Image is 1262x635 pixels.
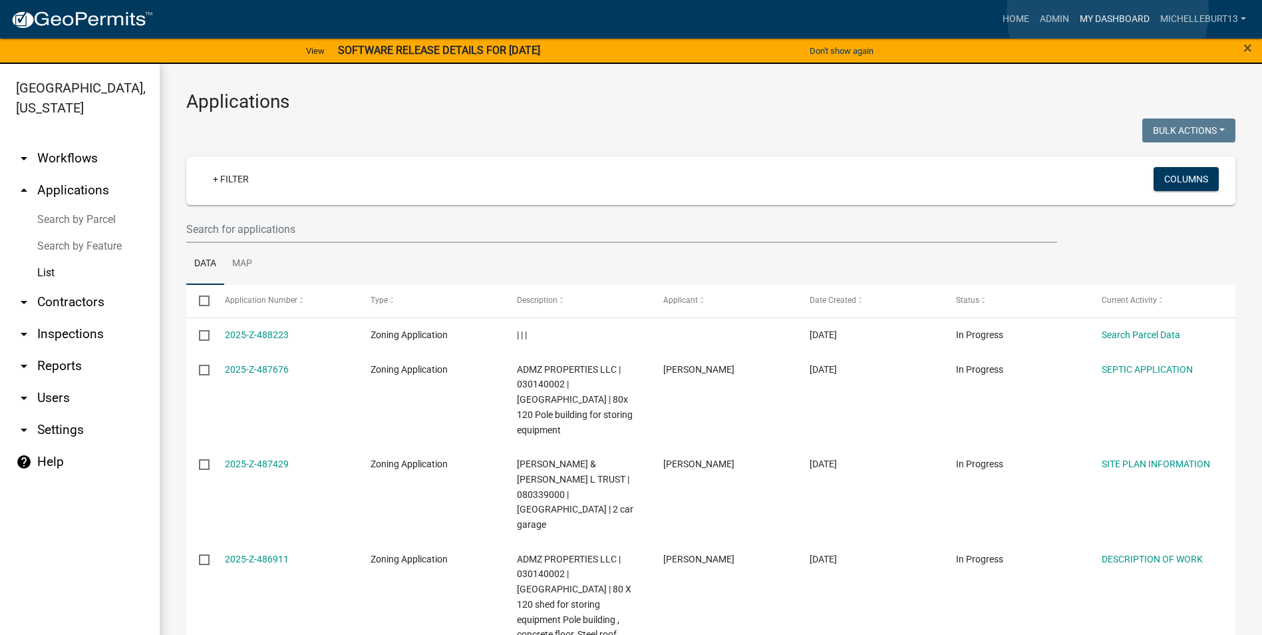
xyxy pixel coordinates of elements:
[186,285,212,317] datatable-header-cell: Select
[810,296,856,305] span: Date Created
[1102,459,1210,469] a: SITE PLAN INFORMATION
[810,554,837,564] span: 10/02/2025
[517,459,633,530] span: WINSKY,DAVID W & JUDY L TRUST | 080339000 | La Crescent | 2 car garage
[16,454,32,470] i: help
[1142,118,1235,142] button: Bulk Actions
[225,329,289,340] a: 2025-Z-488223
[1102,364,1193,375] a: SEPTIC APPLICATION
[371,364,448,375] span: Zoning Application
[943,285,1089,317] datatable-header-cell: Status
[1074,7,1155,32] a: My Dashboard
[797,285,943,317] datatable-header-cell: Date Created
[358,285,504,317] datatable-header-cell: Type
[16,326,32,342] i: arrow_drop_down
[16,422,32,438] i: arrow_drop_down
[225,459,289,469] a: 2025-Z-487429
[1243,39,1252,57] span: ×
[663,364,734,375] span: Dennis Gavin
[810,364,837,375] span: 10/03/2025
[956,459,1003,469] span: In Progress
[663,296,698,305] span: Applicant
[225,364,289,375] a: 2025-Z-487676
[997,7,1034,32] a: Home
[202,167,259,191] a: + Filter
[371,329,448,340] span: Zoning Application
[956,329,1003,340] span: In Progress
[371,296,388,305] span: Type
[1102,554,1203,564] a: DESCRIPTION OF WORK
[16,294,32,310] i: arrow_drop_down
[225,296,297,305] span: Application Number
[517,296,557,305] span: Description
[804,40,879,62] button: Don't show again
[956,364,1003,375] span: In Progress
[186,216,1057,243] input: Search for applications
[1243,40,1252,56] button: Close
[224,243,260,286] a: Map
[810,329,837,340] span: 10/05/2025
[16,358,32,374] i: arrow_drop_down
[1034,7,1074,32] a: Admin
[371,554,448,564] span: Zoning Application
[16,390,32,406] i: arrow_drop_down
[186,91,1235,113] h3: Applications
[956,296,979,305] span: Status
[651,285,797,317] datatable-header-cell: Applicant
[338,44,540,57] strong: SOFTWARE RELEASE DETAILS FOR [DATE]
[517,329,527,340] span: | | |
[1089,285,1235,317] datatable-header-cell: Current Activity
[16,182,32,198] i: arrow_drop_up
[663,459,734,469] span: Anthony Miller
[504,285,651,317] datatable-header-cell: Description
[301,40,330,62] a: View
[212,285,358,317] datatable-header-cell: Application Number
[1155,7,1251,32] a: michelleburt13
[16,150,32,166] i: arrow_drop_down
[225,554,289,564] a: 2025-Z-486911
[1102,296,1157,305] span: Current Activity
[186,243,224,286] a: Data
[517,364,633,435] span: ADMZ PROPERTIES LLC | 030140002 | Caledonia | 80x 120 Pole building for storing equipment
[1154,167,1219,191] button: Columns
[371,459,448,469] span: Zoning Application
[810,459,837,469] span: 10/03/2025
[663,554,734,564] span: Dennis Gavin
[956,554,1003,564] span: In Progress
[1102,329,1180,340] a: Search Parcel Data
